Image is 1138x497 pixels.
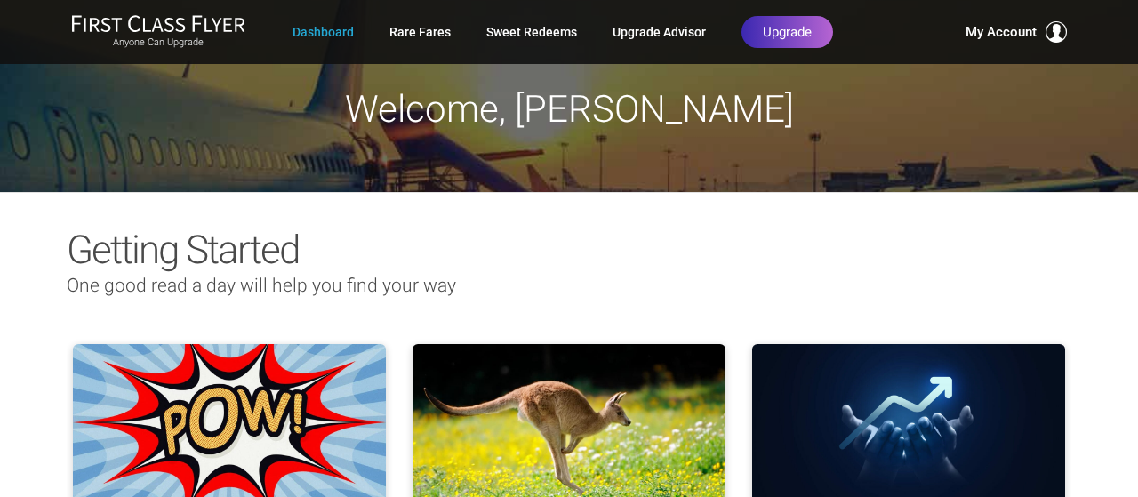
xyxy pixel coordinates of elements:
a: Rare Fares [389,16,451,48]
span: Welcome, [PERSON_NAME] [345,87,794,131]
a: Dashboard [293,16,354,48]
small: Anyone Can Upgrade [71,36,245,49]
a: Upgrade Advisor [613,16,706,48]
a: Sweet Redeems [486,16,577,48]
a: Upgrade [741,16,833,48]
span: One good read a day will help you find your way [67,275,456,296]
button: My Account [966,21,1067,43]
a: First Class FlyerAnyone Can Upgrade [71,14,245,50]
span: My Account [966,21,1037,43]
img: First Class Flyer [71,14,245,33]
span: Getting Started [67,227,299,273]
